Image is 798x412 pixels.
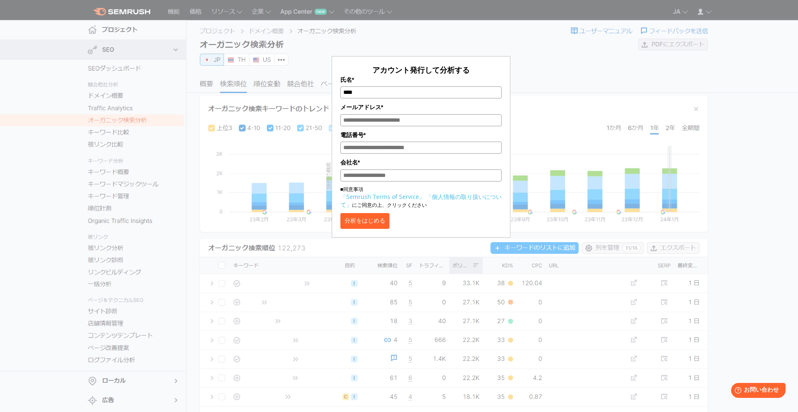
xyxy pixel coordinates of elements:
[372,65,470,75] span: アカウント発行して分析する
[340,193,425,201] a: 「Semrush Terms of Service」
[340,186,502,209] p: ■同意事項 にご同意の上、クリックください
[724,380,789,403] iframe: Help widget launcher
[340,213,389,229] button: 分析をはじめる
[340,193,502,208] a: 「個人情報の取り扱いについて」
[340,130,502,140] label: 電話番号*
[340,103,502,112] label: メールアドレス*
